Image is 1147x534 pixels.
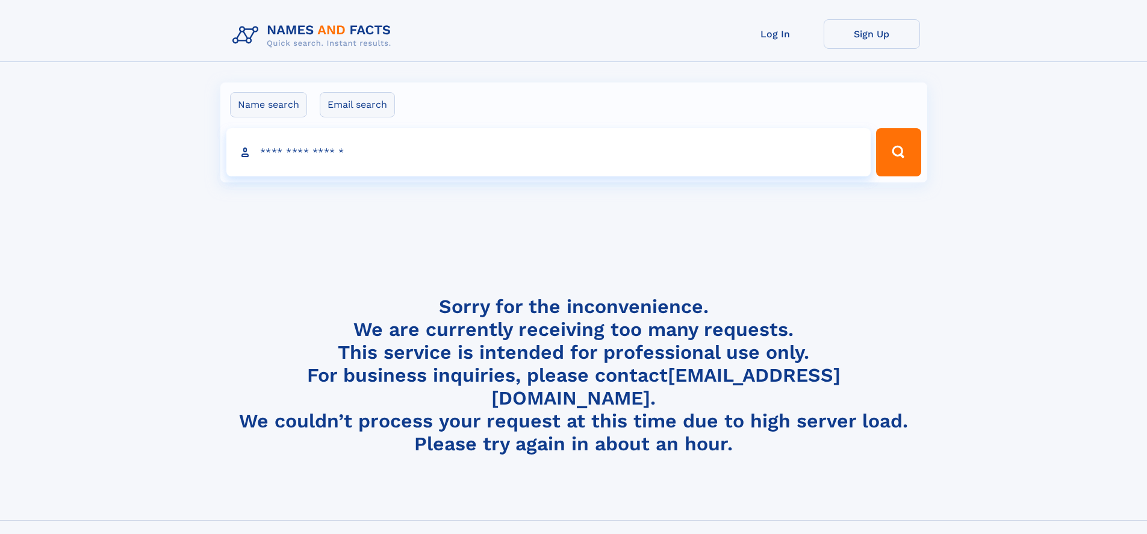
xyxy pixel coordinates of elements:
[226,128,871,176] input: search input
[491,364,841,409] a: [EMAIL_ADDRESS][DOMAIN_NAME]
[727,19,824,49] a: Log In
[230,92,307,117] label: Name search
[228,295,920,456] h4: Sorry for the inconvenience. We are currently receiving too many requests. This service is intend...
[876,128,921,176] button: Search Button
[320,92,395,117] label: Email search
[228,19,401,52] img: Logo Names and Facts
[824,19,920,49] a: Sign Up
